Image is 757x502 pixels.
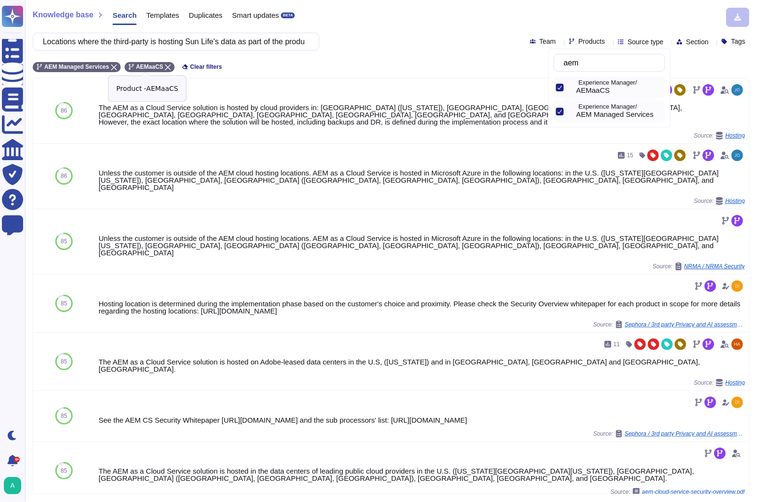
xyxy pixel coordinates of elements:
[593,430,745,438] span: Source:
[232,12,279,19] span: Smart updates
[568,76,665,98] div: AEMaaCS
[576,86,661,95] div: AEMaaCS
[732,280,743,292] img: user
[99,300,745,314] div: Hosting location is determined during the implementation phase based on the customer's choice and...
[568,82,572,93] div: AEMaaCS
[146,12,179,19] span: Templates
[684,264,745,269] span: NRMA / NRMA Security
[44,64,109,70] span: AEM Managed Services
[694,379,745,387] span: Source:
[593,321,745,328] span: Source:
[694,132,745,139] span: Source:
[2,475,28,496] button: user
[4,477,21,494] img: user
[732,150,743,161] img: user
[686,38,709,45] span: Section
[579,38,605,45] span: Products
[99,235,745,256] div: Unless the customer is outside of the AEM cloud hosting locations. AEM as a Cloud Service is host...
[61,359,67,364] span: 85
[732,397,743,408] img: user
[725,133,745,138] span: Hosting
[189,12,223,19] span: Duplicates
[732,339,743,350] img: user
[38,33,309,50] input: Search a question or template...
[61,108,67,113] span: 86
[540,38,556,45] span: Team
[732,84,743,96] img: user
[281,13,295,18] div: BETA
[109,76,186,101] div: Product - AEMaaCS
[579,104,661,110] p: Experience Manager/
[627,152,633,158] span: 15
[99,416,745,424] div: See the AEM CS Security Whitepaper [URL][DOMAIN_NAME] and the sub processors' list: [URL][DOMAIN_...
[576,110,661,119] div: AEM Managed Services
[614,341,620,347] span: 11
[190,64,222,70] span: Clear filters
[625,322,745,327] span: Sephora / 3rd party Privacy and AI assessment [DATE] Version Sephora CT
[61,238,67,244] span: 85
[725,380,745,386] span: Hosting
[61,413,67,419] span: 85
[99,169,745,191] div: Unless the customer is outside of the AEM cloud hosting locations. AEM as a Cloud Service is host...
[61,468,67,474] span: 85
[576,86,610,95] span: AEMaaCS
[113,12,137,19] span: Search
[625,431,745,437] span: Sephora / 3rd party Privacy and AI assessment [DATE] Version Sephora CT
[653,263,745,270] span: Source:
[61,173,67,179] span: 86
[136,64,164,70] span: AEMaaCS
[33,11,93,19] span: Knowledge base
[99,358,745,373] div: The AEM as a Cloud Service solution is hosted on Adobe-leased data centers in the U.S, ([US_STATE...
[731,38,745,45] span: Tags
[576,110,654,119] span: AEM Managed Services
[559,54,665,71] input: Search by keywords
[568,106,572,117] div: AEM Managed Services
[611,488,745,496] span: Source:
[579,80,661,86] p: Experience Manager/
[99,467,745,482] div: The AEM as a Cloud Service solution is hosted in the data centers of leading public cloud provide...
[628,38,664,45] span: Source type
[99,104,745,125] div: The AEM as a Cloud Service solution is hosted by cloud providers in: [GEOGRAPHIC_DATA] ([US_STATE...
[725,198,745,204] span: Hosting
[642,489,745,495] span: aem-cloud-service-security-overview.pdf
[14,457,20,463] div: 9+
[61,301,67,306] span: 85
[694,197,745,205] span: Source:
[568,100,665,122] div: AEM Managed Services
